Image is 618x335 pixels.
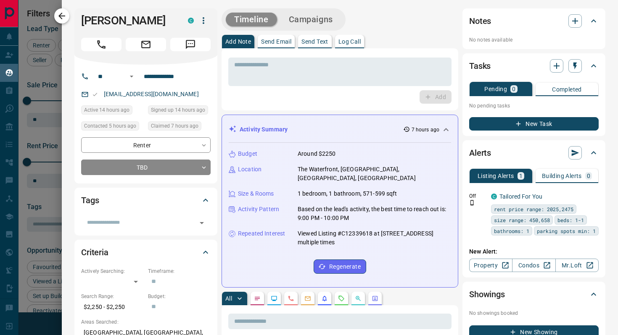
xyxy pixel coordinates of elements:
h2: Criteria [81,246,108,259]
div: condos.ca [491,194,497,199]
svg: Requests [338,295,345,302]
h2: Tags [81,194,99,207]
a: Tailored For You [499,193,542,200]
svg: Notes [254,295,261,302]
p: 7 hours ago [412,126,439,133]
p: Viewed Listing #C12339618 at [STREET_ADDRESS] multiple times [298,229,451,247]
p: The Waterfront, [GEOGRAPHIC_DATA], [GEOGRAPHIC_DATA], [GEOGRAPHIC_DATA] [298,165,451,183]
p: No pending tasks [469,99,599,112]
h2: Notes [469,14,491,28]
div: Thu Aug 14 2025 [81,121,144,133]
p: Send Text [301,39,328,44]
button: Timeline [226,13,277,26]
p: $2,250 - $2,250 [81,300,144,314]
p: Log Call [338,39,361,44]
a: Condos [512,259,555,272]
p: Pending [484,86,507,92]
p: Completed [552,86,582,92]
p: Timeframe: [148,267,211,275]
span: Claimed 7 hours ago [151,122,198,130]
p: 0 [587,173,590,179]
p: Around $2250 [298,149,336,158]
a: [EMAIL_ADDRESS][DOMAIN_NAME] [104,91,199,97]
span: Message [170,38,211,51]
a: Mr.Loft [555,259,599,272]
span: Signed up 14 hours ago [151,106,205,114]
p: Send Email [261,39,291,44]
h2: Tasks [469,59,491,73]
p: New Alert: [469,247,599,256]
p: Budget [238,149,257,158]
svg: Lead Browsing Activity [271,295,277,302]
p: Listing Alerts [478,173,514,179]
p: Activity Pattern [238,205,279,214]
span: Contacted 5 hours ago [84,122,136,130]
h1: [PERSON_NAME] [81,14,175,27]
svg: Agent Actions [372,295,378,302]
p: Budget: [148,293,211,300]
p: Activity Summary [240,125,288,134]
button: Campaigns [280,13,341,26]
p: 0 [512,86,515,92]
span: beds: 1-1 [557,216,584,224]
h2: Showings [469,288,505,301]
p: Off [469,192,486,200]
p: Based on the lead's activity, the best time to reach out is: 9:00 PM - 10:00 PM [298,205,451,222]
div: Notes [469,11,599,31]
button: New Task [469,117,599,131]
div: Activity Summary7 hours ago [229,122,451,137]
p: 1 [519,173,523,179]
div: Renter [81,137,211,153]
svg: Listing Alerts [321,295,328,302]
p: Size & Rooms [238,189,274,198]
a: Property [469,259,512,272]
p: Building Alerts [542,173,582,179]
div: Criteria [81,242,211,262]
p: No showings booked [469,309,599,317]
svg: Email Valid [92,92,98,97]
span: bathrooms: 1 [494,227,529,235]
span: Call [81,38,121,51]
svg: Push Notification Only [469,200,475,206]
span: size range: 450,658 [494,216,550,224]
p: Add Note [225,39,251,44]
div: condos.ca [188,18,194,24]
div: Showings [469,284,599,304]
div: TBD [81,160,211,175]
div: Tasks [469,56,599,76]
div: Thu Aug 14 2025 [148,121,211,133]
div: Tags [81,190,211,210]
svg: Opportunities [355,295,362,302]
div: Wed Aug 13 2025 [148,105,211,117]
p: 1 bedroom, 1 bathroom, 571-599 sqft [298,189,397,198]
svg: Calls [288,295,294,302]
h2: Alerts [469,146,491,160]
button: Open [196,217,208,229]
p: Repeated Interest [238,229,285,238]
span: parking spots min: 1 [537,227,596,235]
span: Active 14 hours ago [84,106,129,114]
p: No notes available [469,36,599,44]
span: rent price range: 2025,2475 [494,205,573,213]
button: Open [127,71,137,81]
div: Alerts [469,143,599,163]
button: Regenerate [314,259,366,274]
span: Email [126,38,166,51]
p: Actively Searching: [81,267,144,275]
svg: Emails [304,295,311,302]
p: Location [238,165,261,174]
p: All [225,296,232,301]
div: Wed Aug 13 2025 [81,105,144,117]
p: Areas Searched: [81,318,211,326]
p: Search Range: [81,293,144,300]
